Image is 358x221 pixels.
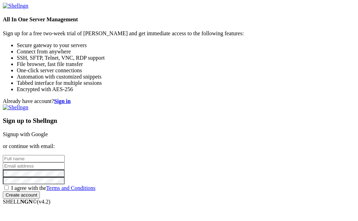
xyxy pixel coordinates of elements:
li: One-click server connections [17,67,355,74]
li: Encrypted with AES-256 [17,86,355,93]
img: Shellngn [3,104,28,111]
h3: Sign up to Shellngn [3,117,355,125]
a: Sign in [54,98,71,104]
a: Signup with Google [3,131,48,137]
input: Full name [3,155,65,162]
span: SHELL © [3,199,50,205]
input: I agree with theTerms and Conditions [4,185,9,190]
li: Tabbed interface for multiple sessions [17,80,355,86]
input: Email address [3,162,65,170]
span: 4.2.0 [37,199,51,205]
a: Terms and Conditions [46,185,95,191]
li: SSH, SFTP, Telnet, VNC, RDP support [17,55,355,61]
span: I agree with the [11,185,95,191]
input: Create account [3,191,40,199]
li: Automation with customized snippets [17,74,355,80]
li: Connect from anywhere [17,49,355,55]
img: Shellngn [3,3,28,9]
li: File browser, fast file transfer [17,61,355,67]
div: Already have account? [3,98,355,104]
li: Secure gateway to your servers [17,42,355,49]
b: NGN [20,199,33,205]
h4: All In One Server Management [3,16,355,23]
p: Sign up for a free two-week trial of [PERSON_NAME] and get immediate access to the following feat... [3,30,355,37]
p: or continue with email: [3,143,355,149]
